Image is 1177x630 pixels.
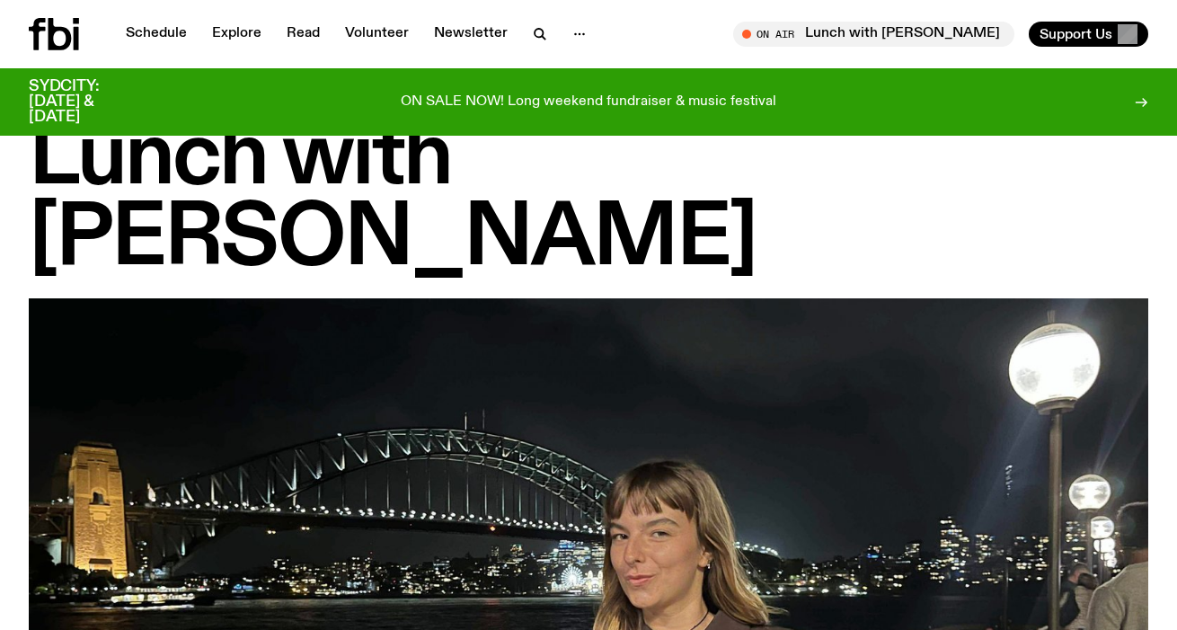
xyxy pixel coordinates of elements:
a: Newsletter [423,22,518,47]
a: Schedule [115,22,198,47]
span: Support Us [1040,26,1112,42]
a: Explore [201,22,272,47]
p: ON SALE NOW! Long weekend fundraiser & music festival [401,94,776,111]
a: Volunteer [334,22,420,47]
h3: SYDCITY: [DATE] & [DATE] [29,79,144,125]
h1: Lunch with [PERSON_NAME] [29,119,1148,280]
button: Support Us [1029,22,1148,47]
button: On AirLunch with [PERSON_NAME] [733,22,1014,47]
a: Read [276,22,331,47]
